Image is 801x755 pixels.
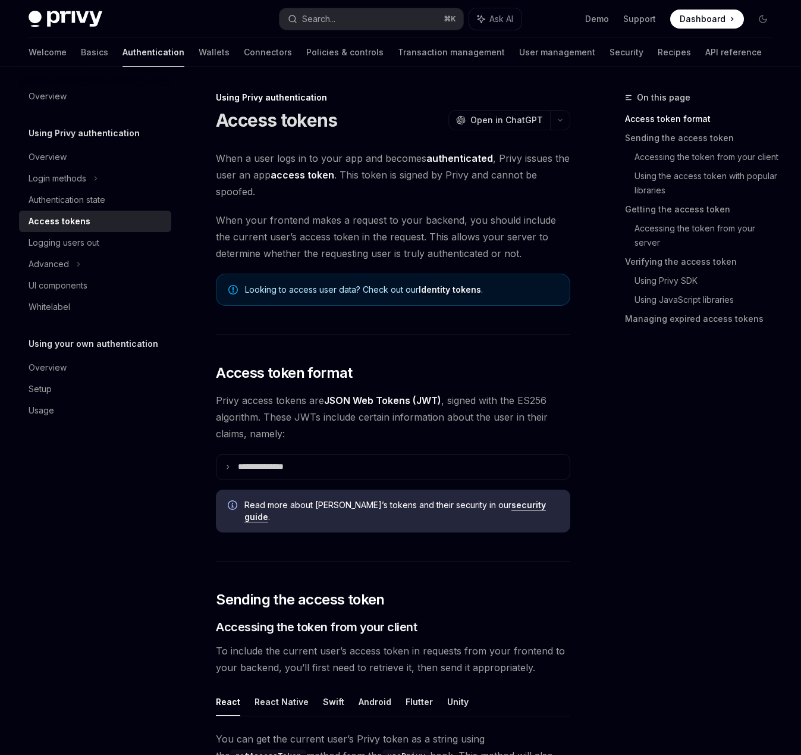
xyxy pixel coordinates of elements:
h5: Using your own authentication [29,337,158,351]
a: security guide [244,500,546,522]
span: When your frontend makes a request to your backend, you should include the current user’s access ... [216,212,570,262]
a: UI components [19,275,171,296]
a: Getting the access token [625,200,782,219]
a: Verifying the access token [625,252,782,271]
a: Accessing the token from your client [634,148,782,167]
a: Whitelabel [19,296,171,318]
a: Welcome [29,38,67,67]
a: Logging users out [19,232,171,253]
a: Using the access token with popular libraries [634,167,782,200]
button: Open in ChatGPT [448,110,550,130]
button: React [216,688,240,716]
a: Authentication [122,38,184,67]
a: Security [610,38,643,67]
div: Access tokens [29,214,90,228]
div: Overview [29,150,67,164]
a: Support [623,13,656,25]
button: Android [359,688,391,716]
a: Transaction management [398,38,505,67]
a: Policies & controls [306,38,384,67]
div: Login methods [29,171,86,186]
div: Authentication state [29,193,105,207]
div: Using Privy authentication [216,92,570,104]
svg: Info [228,500,240,512]
button: Search...⌘K [279,8,463,30]
button: React Native [255,688,309,716]
a: Sending the access token [625,129,782,148]
a: Setup [19,378,171,400]
div: Search... [302,12,335,26]
button: Flutter [406,688,433,716]
div: UI components [29,278,87,293]
a: Connectors [244,38,292,67]
a: Using JavaScript libraries [634,290,782,309]
a: User management [519,38,595,67]
span: Looking to access user data? Check out our . [245,284,558,296]
a: Using Privy SDK [634,271,782,290]
a: Access tokens [19,211,171,232]
a: Recipes [658,38,691,67]
div: Logging users out [29,236,99,250]
button: Toggle dark mode [753,10,772,29]
button: Swift [323,688,344,716]
button: Ask AI [469,8,522,30]
a: Managing expired access tokens [625,309,782,328]
span: ⌘ K [444,14,456,24]
span: Access token format [216,364,353,383]
a: Access token format [625,109,782,129]
strong: access token [271,169,334,181]
a: Usage [19,400,171,421]
div: Overview [29,89,67,104]
a: API reference [705,38,762,67]
span: Accessing the token from your client [216,619,417,635]
a: Demo [585,13,609,25]
span: On this page [637,90,690,105]
a: Wallets [199,38,230,67]
a: Overview [19,146,171,168]
div: Advanced [29,257,69,271]
a: Dashboard [670,10,744,29]
span: To include the current user’s access token in requests from your frontend to your backend, you’ll... [216,643,570,676]
strong: authenticated [426,152,493,164]
div: Overview [29,361,67,375]
a: Identity tokens [419,284,481,295]
a: Authentication state [19,189,171,211]
span: Sending the access token [216,590,385,609]
span: Read more about [PERSON_NAME]’s tokens and their security in our . [244,499,558,523]
h5: Using Privy authentication [29,126,140,140]
svg: Note [228,285,238,295]
span: Privy access tokens are , signed with the ES256 algorithm. These JWTs include certain information... [216,392,570,442]
a: Overview [19,357,171,378]
a: Overview [19,86,171,107]
a: Accessing the token from your server [634,219,782,252]
div: Usage [29,403,54,418]
button: Unity [447,688,469,716]
div: Setup [29,382,52,396]
span: Open in ChatGPT [470,114,543,126]
span: Ask AI [489,13,513,25]
div: Whitelabel [29,300,70,314]
span: Dashboard [680,13,725,25]
span: When a user logs in to your app and becomes , Privy issues the user an app . This token is signed... [216,150,570,200]
img: dark logo [29,11,102,27]
a: Basics [81,38,108,67]
a: JSON Web Tokens (JWT) [324,394,441,407]
h1: Access tokens [216,109,337,131]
